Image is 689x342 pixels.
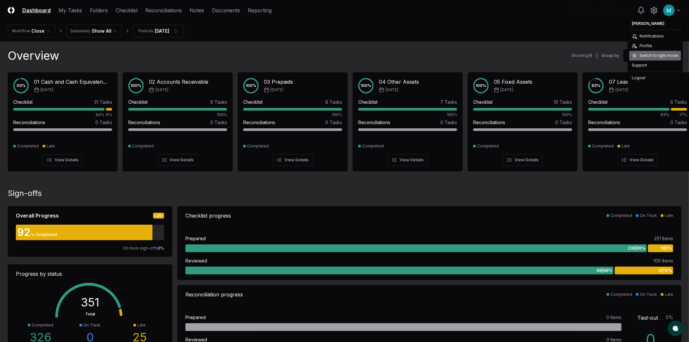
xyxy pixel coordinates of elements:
[629,31,681,41] a: Notifications
[629,73,681,83] div: Logout
[629,19,681,28] div: [PERSON_NAME]
[629,41,681,51] a: Profile
[629,60,681,70] div: Support
[629,51,681,60] div: Switch to light mode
